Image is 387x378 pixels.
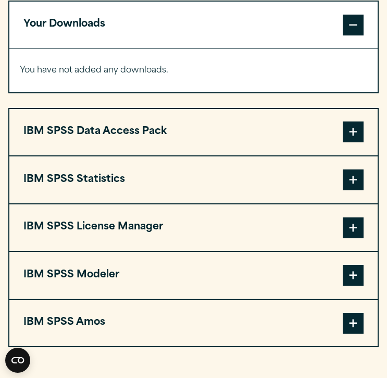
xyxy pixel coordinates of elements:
div: Your Downloads [9,48,378,93]
button: Open CMP widget [5,348,30,373]
button: IBM SPSS Statistics [9,156,378,203]
p: You have not added any downloads. [20,63,367,78]
button: Your Downloads [9,2,378,48]
button: IBM SPSS License Manager [9,204,378,251]
button: IBM SPSS Modeler [9,252,378,299]
button: IBM SPSS Amos [9,300,378,347]
button: IBM SPSS Data Access Pack [9,109,378,156]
